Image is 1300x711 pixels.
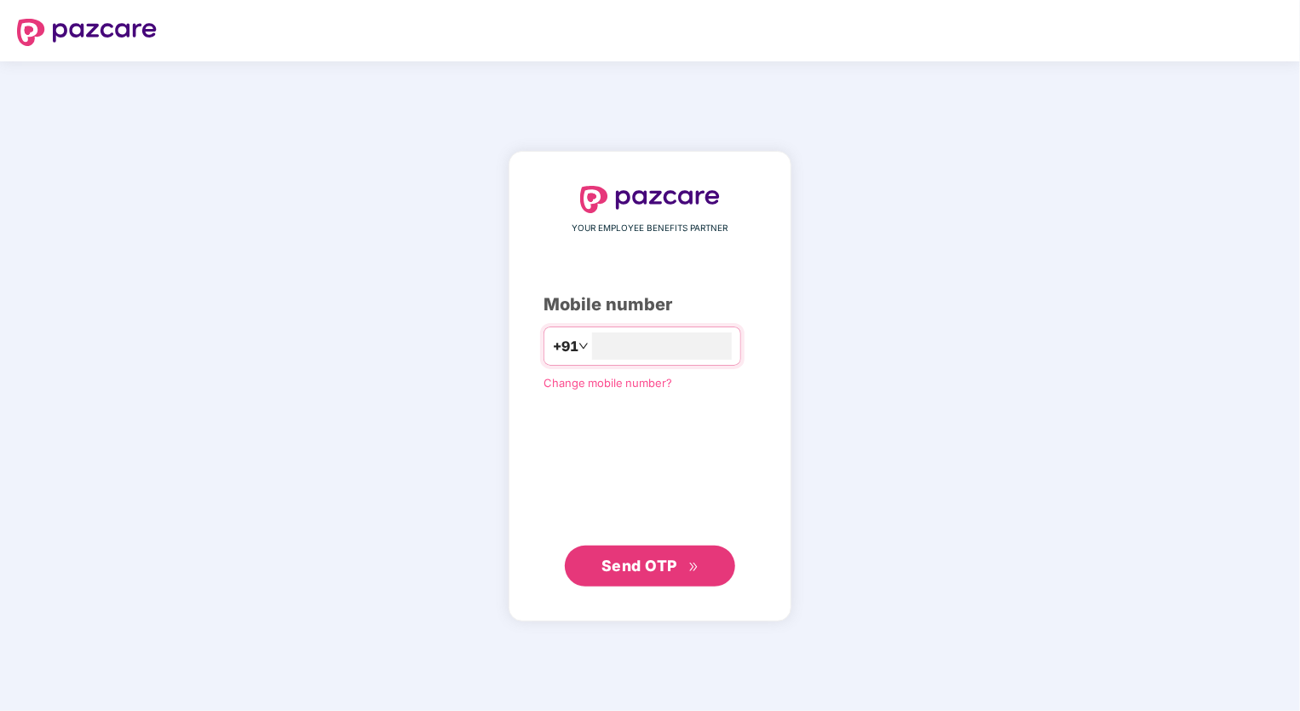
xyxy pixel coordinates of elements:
[578,341,589,351] span: down
[544,376,672,390] a: Change mobile number?
[553,336,578,357] span: +91
[601,557,677,575] span: Send OTP
[17,19,157,46] img: logo
[544,292,756,318] div: Mobile number
[580,186,720,213] img: logo
[565,546,735,587] button: Send OTPdouble-right
[688,562,699,573] span: double-right
[572,222,728,235] span: YOUR EMPLOYEE BENEFITS PARTNER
